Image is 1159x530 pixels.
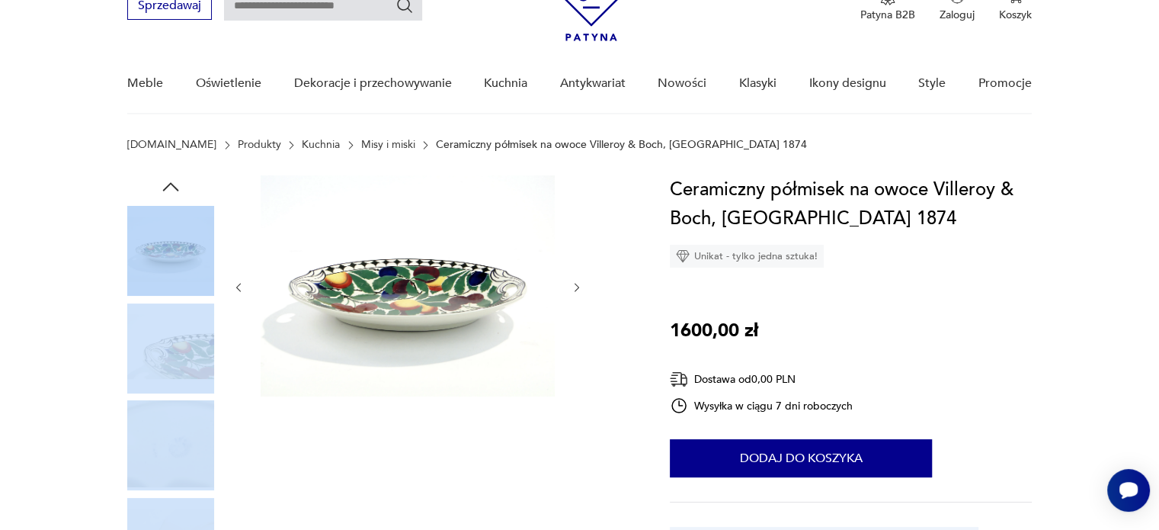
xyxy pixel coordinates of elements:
[436,139,807,151] p: Ceramiczny półmisek na owoce Villeroy & Boch, [GEOGRAPHIC_DATA] 1874
[560,54,626,113] a: Antykwariat
[670,439,932,477] button: Dodaj do koszyka
[808,54,885,113] a: Ikony designu
[127,2,212,12] a: Sprzedawaj
[676,249,690,263] img: Ikona diamentu
[860,8,915,22] p: Patyna B2B
[940,8,975,22] p: Zaloguj
[999,8,1032,22] p: Koszyk
[670,245,824,268] div: Unikat - tylko jedna sztuka!
[918,54,946,113] a: Style
[293,54,451,113] a: Dekoracje i przechowywanie
[658,54,706,113] a: Nowości
[1107,469,1150,512] iframe: Smartsupp widget button
[196,54,261,113] a: Oświetlenie
[238,139,281,151] a: Produkty
[261,175,555,397] img: Zdjęcie produktu Ceramiczny półmisek na owoce Villeroy & Boch, Drezno 1874
[670,397,853,415] div: Wysyłka w ciągu 7 dni roboczych
[978,54,1032,113] a: Promocje
[739,54,776,113] a: Klasyki
[361,139,415,151] a: Misy i miski
[127,400,214,487] img: Zdjęcie produktu Ceramiczny półmisek na owoce Villeroy & Boch, Drezno 1874
[670,370,688,389] img: Ikona dostawy
[670,316,758,345] p: 1600,00 zł
[484,54,527,113] a: Kuchnia
[670,370,853,389] div: Dostawa od 0,00 PLN
[127,54,163,113] a: Meble
[127,206,214,293] img: Zdjęcie produktu Ceramiczny półmisek na owoce Villeroy & Boch, Drezno 1874
[670,175,1032,233] h1: Ceramiczny półmisek na owoce Villeroy & Boch, [GEOGRAPHIC_DATA] 1874
[127,304,214,390] img: Zdjęcie produktu Ceramiczny półmisek na owoce Villeroy & Boch, Drezno 1874
[127,139,216,151] a: [DOMAIN_NAME]
[302,139,340,151] a: Kuchnia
